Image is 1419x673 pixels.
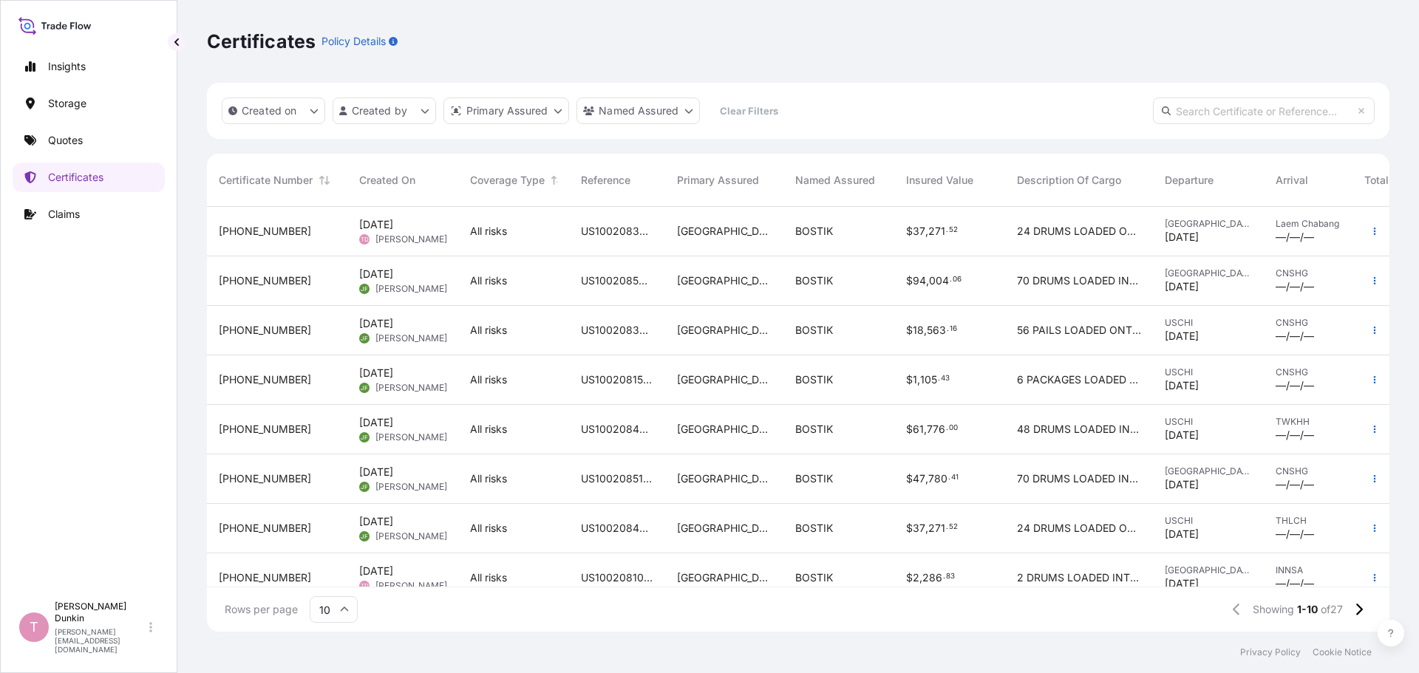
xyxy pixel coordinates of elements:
[677,173,759,188] span: Primary Assured
[359,564,393,578] span: [DATE]
[1017,224,1141,239] span: 24 DRUMS LOADED ONTO 8 PALLETS LOADED INTO 1 20 CONTAINER S ADCOTE TM 35 D 9 181 KG STEEL DRUM UN...
[1017,422,1141,437] span: 48 DRUMS LOADED INTO 1 40 CONTAINER S ADCOTE TM 37 P 295 195 KG PLASTIC DRUM
[1276,428,1314,443] span: —/—/—
[929,276,949,286] span: 004
[941,376,950,381] span: 43
[1276,564,1341,576] span: INNSA
[361,380,368,395] span: JF
[581,173,630,188] span: Reference
[333,98,436,124] button: createdBy Filter options
[1276,378,1314,393] span: —/—/—
[470,521,507,536] span: All risks
[1165,564,1252,576] span: [GEOGRAPHIC_DATA]
[359,415,393,430] span: [DATE]
[361,232,369,247] span: TD
[470,173,545,188] span: Coverage Type
[359,316,393,331] span: [DATE]
[1017,273,1141,288] span: 70 DRUMS LOADED INTO 1 40 CONTAINER S AROSET 951000 ADHESIVE D 181 KG UN 1133 ADHESIVES CONTAININ...
[913,573,919,583] span: 2
[361,281,368,296] span: JF
[1276,515,1341,527] span: THLCH
[1153,98,1375,124] input: Search Certificate or Reference...
[13,163,165,192] a: Certificates
[316,171,333,189] button: Sort
[375,233,447,245] span: [PERSON_NAME]
[581,372,653,387] span: US10020815796
[1017,521,1141,536] span: 24 DRUMS LOADED ONTO 8 PALLETS LOADED INTO 1 20 CONTAINER S ADCOTE TM 35 D 9 181 KG STEEL DRUM UN...
[321,34,386,49] p: Policy Details
[375,580,447,592] span: [PERSON_NAME]
[1165,267,1252,279] span: [GEOGRAPHIC_DATA]
[30,620,38,635] span: T
[946,525,948,530] span: .
[48,170,103,185] p: Certificates
[913,424,924,434] span: 61
[548,171,565,189] button: Sort
[1276,267,1341,279] span: CNSHG
[443,98,569,124] button: distributor Filter options
[953,277,962,282] span: 06
[1165,465,1252,477] span: [GEOGRAPHIC_DATA]
[1165,416,1252,428] span: USCHI
[1276,279,1314,294] span: —/—/—
[576,98,700,124] button: cargoOwner Filter options
[677,224,772,239] span: [GEOGRAPHIC_DATA]
[677,323,772,338] span: [GEOGRAPHIC_DATA]
[470,224,507,239] span: All risks
[1165,366,1252,378] span: USCHI
[906,523,913,533] span: $
[927,325,946,335] span: 563
[375,431,447,443] span: [PERSON_NAME]
[677,570,772,585] span: [GEOGRAPHIC_DATA]
[795,273,833,288] span: BOSTIK
[795,570,833,585] span: BOSTIK
[13,52,165,81] a: Insights
[375,283,447,295] span: [PERSON_NAME]
[677,422,772,437] span: [GEOGRAPHIC_DATA]
[938,376,940,381] span: .
[375,382,447,394] span: [PERSON_NAME]
[1276,465,1341,477] span: CNSHG
[599,103,678,118] p: Named Assured
[913,325,924,335] span: 18
[222,98,325,124] button: createdOn Filter options
[949,426,958,431] span: 00
[919,573,922,583] span: ,
[470,372,507,387] span: All risks
[1165,218,1252,230] span: [GEOGRAPHIC_DATA]
[470,570,507,585] span: All risks
[359,366,393,380] span: [DATE]
[924,424,927,434] span: ,
[906,375,913,385] span: $
[13,126,165,155] a: Quotes
[1165,317,1252,329] span: USCHI
[1276,527,1314,542] span: —/—/—
[581,273,653,288] span: US10020853278
[375,332,447,344] span: [PERSON_NAME]
[13,199,165,229] a: Claims
[359,514,393,529] span: [DATE]
[207,30,316,53] p: Certificates
[1240,646,1301,658] p: Privacy Policy
[906,424,913,434] span: $
[1321,602,1343,617] span: of 27
[795,422,833,437] span: BOSTIK
[795,471,833,486] span: BOSTIK
[1253,602,1294,617] span: Showing
[1165,173,1214,188] span: Departure
[906,173,973,188] span: Insured Value
[913,474,925,484] span: 47
[795,173,875,188] span: Named Assured
[581,422,653,437] span: US10020844241
[48,96,86,111] p: Storage
[922,573,942,583] span: 286
[1276,576,1314,591] span: —/—/—
[947,327,949,332] span: .
[219,521,311,536] span: [PHONE_NUMBER]
[913,226,925,236] span: 37
[1364,173,1389,188] span: Total
[1165,527,1199,542] span: [DATE]
[951,475,959,480] span: 41
[219,422,311,437] span: [PHONE_NUMBER]
[375,481,447,493] span: [PERSON_NAME]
